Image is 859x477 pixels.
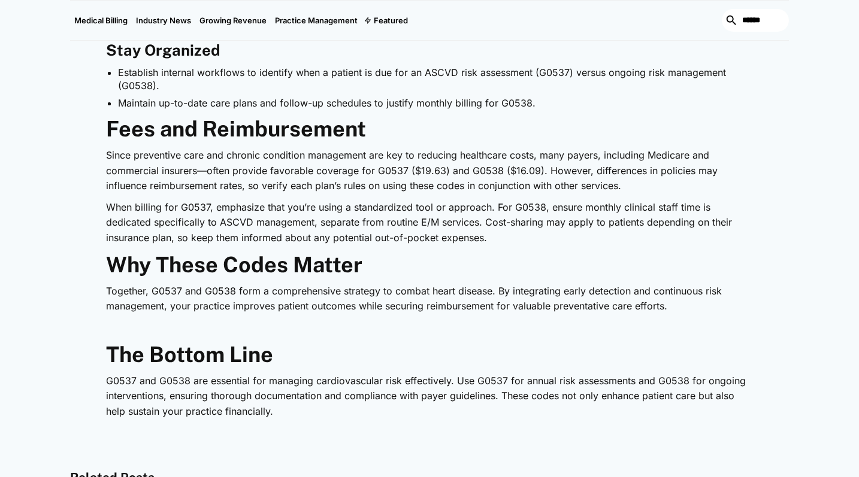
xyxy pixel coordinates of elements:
p: Together, G0537 and G0538 form a comprehensive strategy to combat heart disease. By integrating e... [106,284,753,314]
a: Practice Management [271,1,362,40]
strong: The Bottom Line [106,342,273,367]
strong: Why These Codes Matter [106,252,362,277]
strong: Stay Organized [106,41,220,59]
div: Featured [374,16,408,25]
p: ‍ [106,320,753,336]
p: G0537 and G0538 are essential for managing cardiovascular risk effectively. Use G0537 for annual ... [106,373,753,420]
a: Medical Billing [70,1,132,40]
p: ‍ [106,426,753,441]
p: When billing for G0537, emphasize that you’re using a standardized tool or approach. For G0538, e... [106,200,753,246]
a: Industry News [132,1,195,40]
p: Since preventive care and chronic condition management are key to reducing healthcare costs, many... [106,148,753,194]
a: Growing Revenue [195,1,271,40]
strong: Fees and Reimbursement [106,116,366,141]
li: Establish internal workflows to identify when a patient is due for an ASCVD risk assessment (G053... [118,66,753,93]
li: Maintain up-to-date care plans and follow-up schedules to justify monthly billing for G0538. [118,96,753,110]
div: Featured [362,1,412,40]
